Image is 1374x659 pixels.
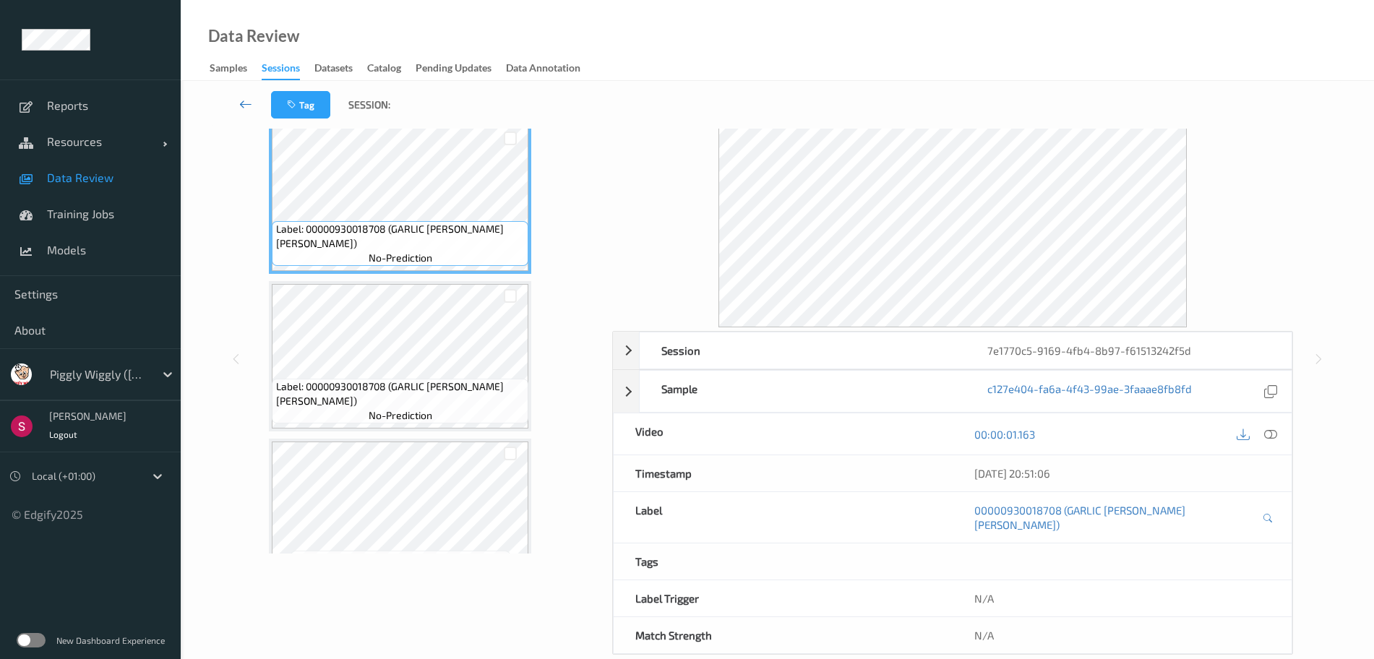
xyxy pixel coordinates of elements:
div: Timestamp [614,455,953,491]
span: no-prediction [369,251,432,265]
div: Tags [614,543,953,580]
div: Label Trigger [614,580,953,616]
a: Pending Updates [416,59,506,79]
a: c127e404-fa6a-4f43-99ae-3faaae8fb8fd [987,382,1192,401]
span: Label: 00000930018708 (GARLIC [PERSON_NAME] [PERSON_NAME]) [276,379,525,408]
div: Data Review [208,29,299,43]
div: Label [614,492,953,543]
div: Samples [210,61,247,79]
a: Datasets [314,59,367,79]
span: Session: [348,98,390,112]
div: Data Annotation [506,61,580,79]
div: Match Strength [614,617,953,653]
div: Sessions [262,61,300,80]
div: Sample [640,371,966,412]
span: no-prediction [369,408,432,423]
div: Samplec127e404-fa6a-4f43-99ae-3faaae8fb8fd [613,370,1292,413]
span: Label: 00000930018708 (GARLIC [PERSON_NAME] [PERSON_NAME]) [276,222,525,251]
a: Sessions [262,59,314,80]
div: Session [640,332,966,369]
div: Catalog [367,61,401,79]
a: Catalog [367,59,416,79]
div: Video [614,413,953,455]
a: 00000930018708 (GARLIC [PERSON_NAME] [PERSON_NAME]) [974,503,1258,532]
div: Session7e1770c5-9169-4fb4-8b97-f61513242f5d [613,332,1292,369]
div: [DATE] 20:51:06 [974,466,1270,481]
button: Tag [271,91,330,119]
a: Samples [210,59,262,79]
div: Pending Updates [416,61,491,79]
div: 7e1770c5-9169-4fb4-8b97-f61513242f5d [966,332,1292,369]
div: N/A [953,580,1292,616]
div: N/A [953,617,1292,653]
div: Datasets [314,61,353,79]
a: Data Annotation [506,59,595,79]
a: 00:00:01.163 [974,427,1035,442]
span: Label: 00008068695803 (SUNTORY ROKU GIN) [294,551,507,566]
